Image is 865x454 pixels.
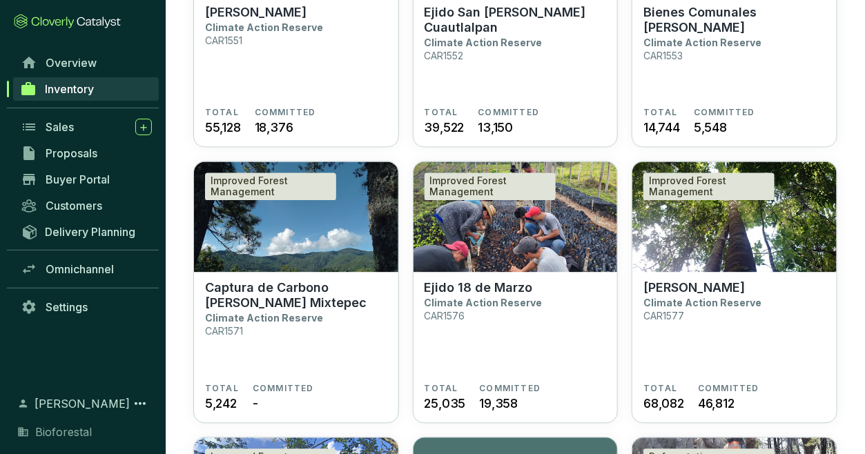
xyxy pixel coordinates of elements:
p: Climate Action Reserve [425,297,543,309]
a: Delivery Planning [14,220,159,243]
p: Climate Action Reserve [205,21,323,33]
p: CAR1577 [643,310,684,322]
div: Improved Forest Management [205,173,336,201]
span: COMMITTED [479,384,541,395]
span: - [253,395,258,413]
span: TOTAL [425,108,458,119]
span: Sales [46,120,74,134]
span: Customers [46,199,102,213]
p: Captura de Carbono [PERSON_NAME] Mixtepec [205,281,387,311]
a: Buyer Portal [14,168,159,191]
a: Inventory [13,77,159,101]
span: 46,812 [698,395,735,413]
span: 13,150 [478,119,513,137]
span: [PERSON_NAME] [35,395,130,412]
span: Settings [46,300,88,314]
span: 14,744 [643,119,680,137]
p: Ejido San [PERSON_NAME] Cuautlalpan [425,5,607,35]
span: Inventory [45,82,94,96]
p: CAR1551 [205,34,242,46]
p: CAR1571 [205,326,243,337]
a: Overview [14,51,159,75]
span: COMMITTED [478,108,539,119]
span: COMMITTED [694,108,755,119]
span: Proposals [46,146,97,160]
span: Delivery Planning [45,225,135,239]
p: Climate Action Reserve [425,37,543,48]
a: Ejido ChunhuhubImproved Forest Management[PERSON_NAME]Climate Action ReserveCAR1577TOTAL68,082COM... [632,161,837,424]
div: Improved Forest Management [643,173,775,201]
a: Captura de Carbono Forestal Asunción Mixtepec Improved Forest ManagementCaptura de Carbono [PERSO... [193,161,399,424]
span: 39,522 [425,119,465,137]
p: Ejido 18 de Marzo [425,281,533,296]
span: TOTAL [205,384,239,395]
span: 5,548 [694,119,727,137]
p: [PERSON_NAME] [643,281,745,296]
a: Ejido 18 de MarzoImproved Forest ManagementEjido 18 de MarzoClimate Action ReserveCAR1576TOTAL25,... [413,161,619,424]
p: CAR1552 [425,50,464,61]
span: Overview [46,56,97,70]
span: 68,082 [643,395,684,413]
span: COMMITTED [255,108,316,119]
span: TOTAL [643,108,677,119]
img: Ejido 18 de Marzo [414,162,618,273]
a: Sales [14,115,159,139]
a: Customers [14,194,159,217]
span: 55,128 [205,119,241,137]
img: Captura de Carbono Forestal Asunción Mixtepec [194,162,398,273]
span: Buyer Portal [46,172,110,186]
span: COMMITTED [698,384,759,395]
span: 25,035 [425,395,466,413]
span: Bioforestal [35,424,92,440]
span: 5,242 [205,395,237,413]
a: Proposals [14,141,159,165]
span: TOTAL [205,108,239,119]
span: COMMITTED [253,384,314,395]
img: Ejido Chunhuhub [632,162,837,273]
p: Climate Action Reserve [643,297,761,309]
p: CAR1576 [425,310,465,322]
span: TOTAL [425,384,458,395]
p: Climate Action Reserve [205,313,323,324]
p: [PERSON_NAME] [205,5,307,20]
span: 18,376 [255,119,293,137]
p: Bienes Comunales [PERSON_NAME] [643,5,826,35]
a: Settings [14,295,159,319]
p: Climate Action Reserve [643,37,761,48]
a: Omnichannel [14,257,159,281]
span: 19,358 [479,395,518,413]
div: Improved Forest Management [425,173,556,201]
p: CAR1553 [643,50,683,61]
span: Omnichannel [46,262,114,276]
span: TOTAL [643,384,677,395]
